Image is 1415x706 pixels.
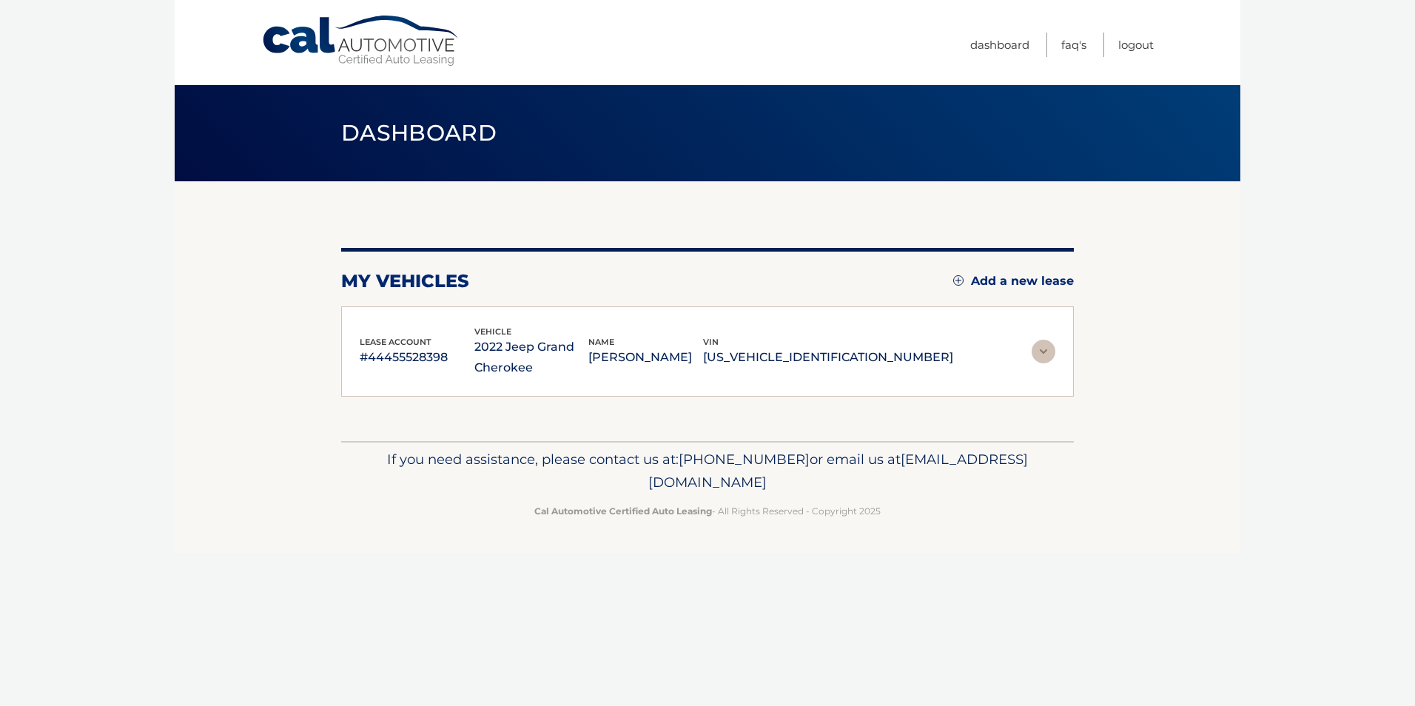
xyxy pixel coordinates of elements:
p: #44455528398 [360,347,474,368]
span: name [588,337,614,347]
span: vehicle [474,326,511,337]
p: If you need assistance, please contact us at: or email us at [351,448,1064,495]
p: - All Rights Reserved - Copyright 2025 [351,503,1064,519]
img: add.svg [953,275,964,286]
h2: my vehicles [341,270,469,292]
a: FAQ's [1061,33,1086,57]
strong: Cal Automotive Certified Auto Leasing [534,505,712,517]
a: Add a new lease [953,274,1074,289]
p: [US_VEHICLE_IDENTIFICATION_NUMBER] [703,347,953,368]
p: [PERSON_NAME] [588,347,703,368]
img: accordion-rest.svg [1032,340,1055,363]
p: 2022 Jeep Grand Cherokee [474,337,589,378]
a: Dashboard [970,33,1029,57]
span: Dashboard [341,119,497,147]
span: vin [703,337,719,347]
a: Logout [1118,33,1154,57]
span: lease account [360,337,431,347]
span: [PHONE_NUMBER] [679,451,810,468]
a: Cal Automotive [261,15,461,67]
